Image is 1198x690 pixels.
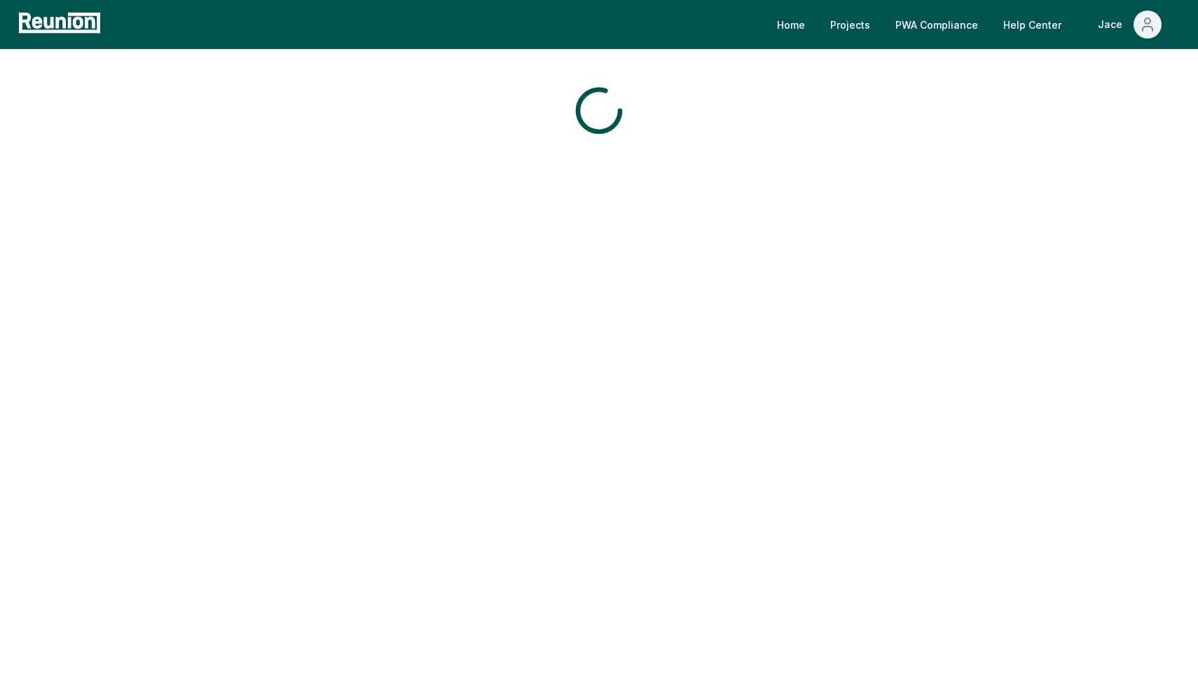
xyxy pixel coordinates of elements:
[884,11,989,39] a: PWA Compliance
[766,11,1184,39] nav: Main
[992,11,1073,39] a: Help Center
[819,11,881,39] a: Projects
[766,11,816,39] a: Home
[1098,11,1128,39] div: Jace
[1087,11,1173,39] button: Jace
